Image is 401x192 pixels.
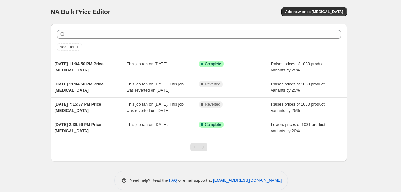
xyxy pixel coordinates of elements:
[127,102,184,113] span: This job ran on [DATE]. This job was reverted on [DATE].
[205,61,221,66] span: Complete
[130,178,169,183] span: Need help? Read the
[213,178,282,183] a: [EMAIL_ADDRESS][DOMAIN_NAME]
[190,143,207,151] nav: Pagination
[127,82,184,93] span: This job ran on [DATE]. This job was reverted on [DATE].
[271,102,325,113] span: Raises prices of 1030 product variants by 25%
[127,61,168,66] span: This job ran on [DATE].
[55,82,104,93] span: [DATE] 11:04:50 PM Price [MEDICAL_DATA]
[271,82,325,93] span: Raises prices of 1030 product variants by 25%
[177,178,213,183] span: or email support at
[55,102,101,113] span: [DATE] 7:15:37 PM Price [MEDICAL_DATA]
[51,8,110,15] span: NA Bulk Price Editor
[285,9,343,14] span: Add new price [MEDICAL_DATA]
[57,43,82,51] button: Add filter
[205,122,221,127] span: Complete
[60,45,75,50] span: Add filter
[271,61,325,72] span: Raises prices of 1030 product variants by 25%
[281,7,347,16] button: Add new price [MEDICAL_DATA]
[169,178,177,183] a: FAQ
[127,122,168,127] span: This job ran on [DATE].
[55,61,104,72] span: [DATE] 11:04:50 PM Price [MEDICAL_DATA]
[205,82,220,87] span: Reverted
[271,122,325,133] span: Lowers prices of 1031 product variants by 20%
[205,102,220,107] span: Reverted
[55,122,101,133] span: [DATE] 2:39:56 PM Price [MEDICAL_DATA]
